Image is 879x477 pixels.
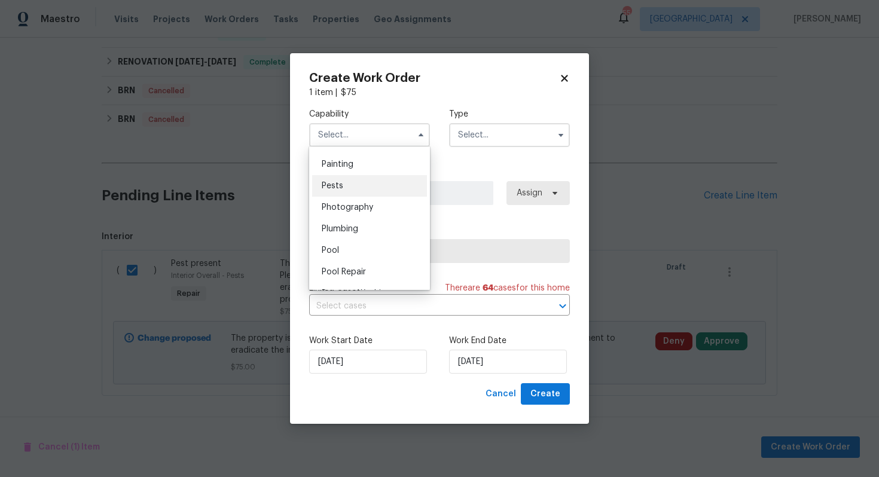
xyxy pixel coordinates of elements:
[309,297,536,316] input: Select cases
[322,182,343,190] span: Pests
[486,387,516,402] span: Cancel
[483,284,493,292] span: 64
[322,203,373,212] span: Photography
[530,387,560,402] span: Create
[322,268,366,276] span: Pool Repair
[309,123,430,147] input: Select...
[521,383,570,405] button: Create
[517,187,542,199] span: Assign
[554,128,568,142] button: Show options
[309,108,430,120] label: Capability
[449,108,570,120] label: Type
[309,72,559,84] h2: Create Work Order
[309,350,427,374] input: M/D/YYYY
[449,350,567,374] input: M/D/YYYY
[322,289,391,298] span: Pressure Washing
[319,245,560,257] span: Select trade partner
[481,383,521,405] button: Cancel
[322,246,339,255] span: Pool
[449,335,570,347] label: Work End Date
[341,88,356,97] span: $ 75
[449,123,570,147] input: Select...
[309,87,570,99] div: 1 item |
[445,282,570,294] span: There are case s for this home
[309,335,430,347] label: Work Start Date
[309,166,570,178] label: Work Order Manager
[322,160,353,169] span: Painting
[322,225,358,233] span: Plumbing
[554,298,571,314] button: Open
[309,224,570,236] label: Trade Partner
[414,128,428,142] button: Hide options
